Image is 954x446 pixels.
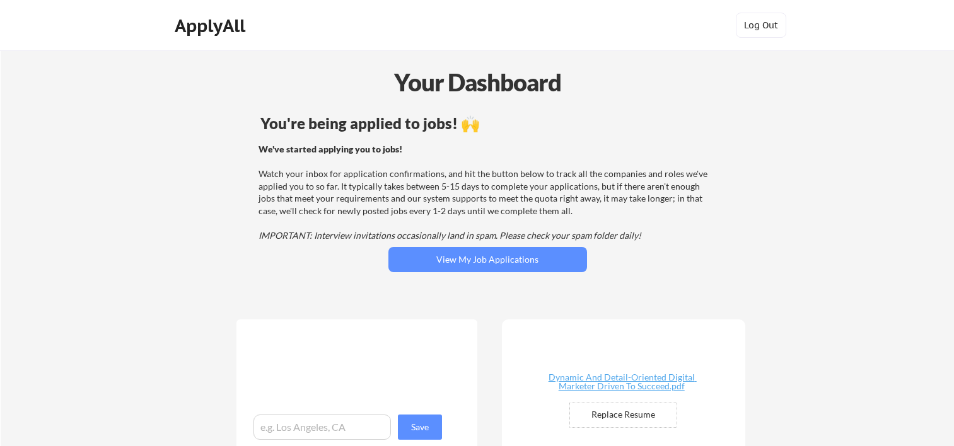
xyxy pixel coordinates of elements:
[388,247,587,272] button: View My Job Applications
[1,64,954,100] div: Your Dashboard
[259,143,713,242] div: Watch your inbox for application confirmations, and hit the button below to track all the compani...
[736,13,786,38] button: Log Out
[547,373,697,391] div: Dynamic And Detail-Oriented Digital Marketer Driven To Succeed.pdf
[398,415,442,440] button: Save
[260,116,715,131] div: You're being applied to jobs! 🙌
[175,15,249,37] div: ApplyAll
[259,230,641,241] em: IMPORTANT: Interview invitations occasionally land in spam. Please check your spam folder daily!
[547,373,697,392] a: Dynamic And Detail-Oriented Digital Marketer Driven To Succeed.pdf
[253,415,391,440] input: e.g. Los Angeles, CA
[259,144,402,154] strong: We've started applying you to jobs!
